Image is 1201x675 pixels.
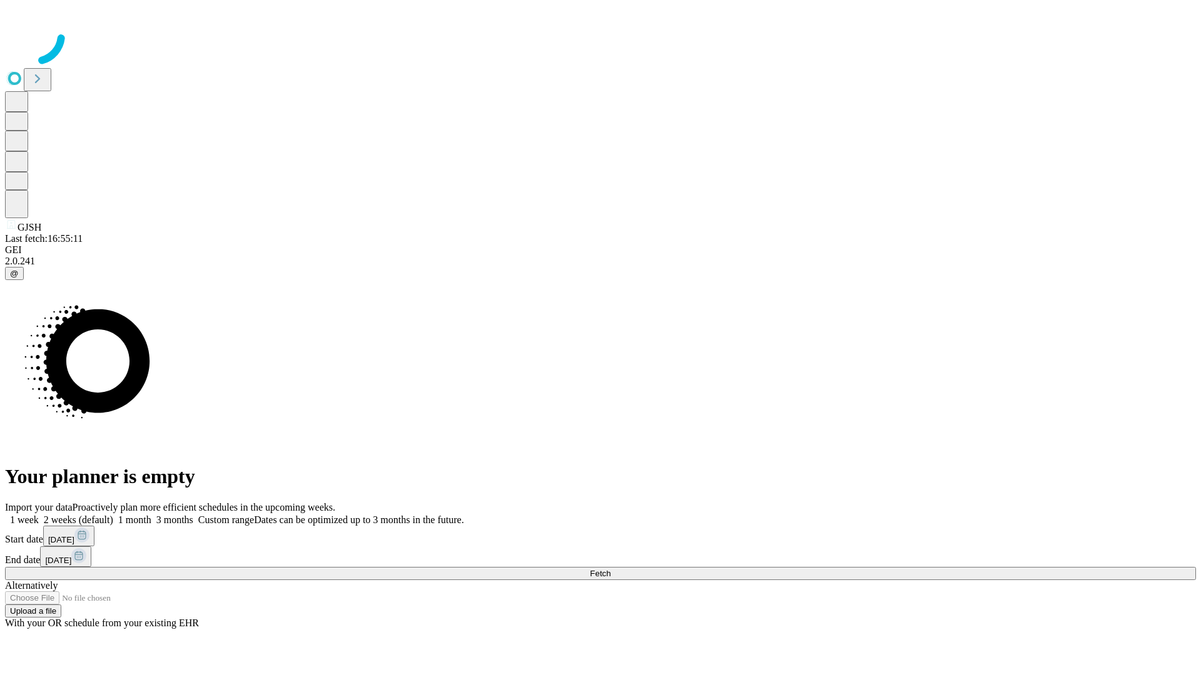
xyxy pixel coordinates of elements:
[118,514,151,525] span: 1 month
[18,222,41,232] span: GJSH
[44,514,113,525] span: 2 weeks (default)
[45,556,71,565] span: [DATE]
[5,256,1196,267] div: 2.0.241
[5,546,1196,567] div: End date
[48,535,74,544] span: [DATE]
[10,514,39,525] span: 1 week
[10,269,19,278] span: @
[43,526,94,546] button: [DATE]
[5,465,1196,488] h1: Your planner is empty
[156,514,193,525] span: 3 months
[5,502,73,512] span: Import your data
[5,604,61,617] button: Upload a file
[5,267,24,280] button: @
[254,514,464,525] span: Dates can be optimized up to 3 months in the future.
[40,546,91,567] button: [DATE]
[198,514,254,525] span: Custom range
[5,244,1196,256] div: GEI
[5,617,199,628] span: With your OR schedule from your existing EHR
[73,502,335,512] span: Proactively plan more efficient schedules in the upcoming weeks.
[590,569,611,578] span: Fetch
[5,526,1196,546] div: Start date
[5,233,83,244] span: Last fetch: 16:55:11
[5,580,58,591] span: Alternatively
[5,567,1196,580] button: Fetch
